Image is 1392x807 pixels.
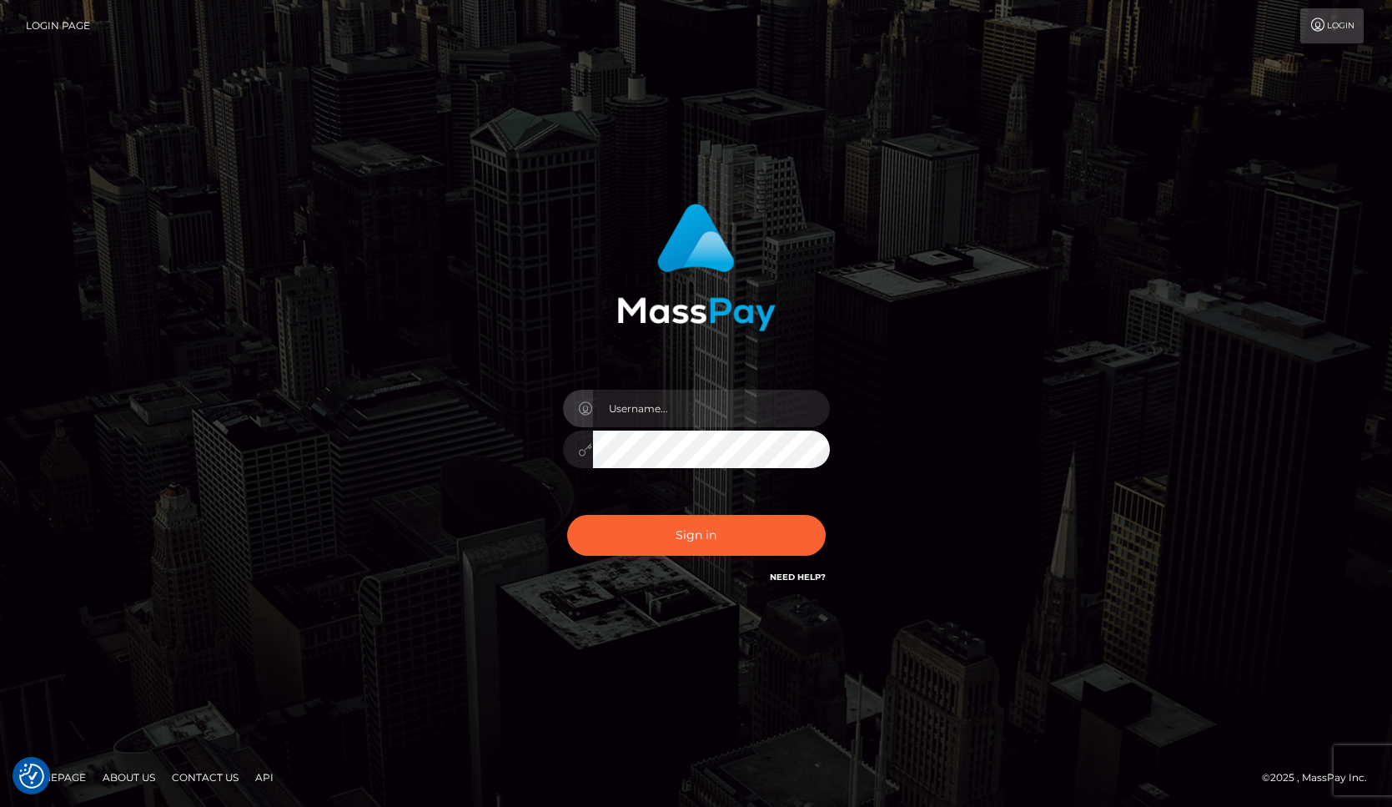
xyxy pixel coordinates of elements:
[19,764,44,789] button: Consent Preferences
[617,204,776,331] img: MassPay Login
[770,572,826,583] a: Need Help?
[18,764,93,790] a: Homepage
[1262,769,1379,787] div: © 2025 , MassPay Inc.
[593,390,830,427] input: Username...
[1300,8,1364,43] a: Login
[96,764,162,790] a: About Us
[249,764,280,790] a: API
[567,515,826,556] button: Sign in
[19,764,44,789] img: Revisit consent button
[165,764,245,790] a: Contact Us
[26,8,90,43] a: Login Page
